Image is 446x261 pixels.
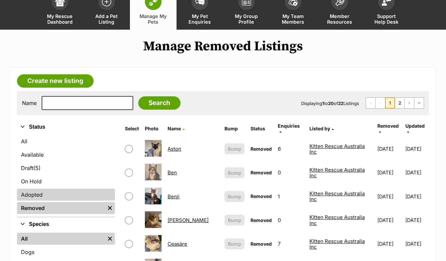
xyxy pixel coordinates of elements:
[105,202,115,214] a: Remove filter
[142,121,164,137] th: Photo
[414,98,424,108] a: Last page
[278,123,300,129] span: translation missing: en.admin.listings.index.attributes.enquiries
[17,74,94,88] a: Create new listing
[168,169,177,176] a: Ben
[17,202,105,214] a: Removed
[17,135,115,147] a: All
[248,121,274,137] th: Status
[168,126,181,131] span: Name
[17,149,115,161] a: Available
[375,209,405,232] td: [DATE]
[228,169,241,176] span: Bump
[250,146,272,152] span: Removed
[17,220,115,229] button: Species
[385,98,395,108] span: Page 1
[275,232,306,255] td: 7
[322,101,324,106] strong: 1
[375,137,405,160] td: [DATE]
[328,101,334,106] strong: 20
[92,13,122,25] span: Add a Pet Listing
[376,98,385,108] span: Previous page
[224,191,244,202] button: Bump
[309,214,365,226] a: Kitten Rescue Australia Inc
[17,162,115,174] a: Draft
[275,161,306,184] td: 0
[338,101,343,106] strong: 22
[222,121,247,137] th: Bump
[250,170,272,175] span: Removed
[168,241,187,247] a: Ceasàre
[371,13,401,25] span: Support Help Desk
[278,123,300,134] a: Enquiries
[228,193,241,200] span: Bump
[228,240,241,247] span: Bump
[375,161,405,184] td: [DATE]
[405,137,428,160] td: [DATE]
[309,126,334,131] a: Listed by
[250,193,272,199] span: Removed
[301,101,359,106] span: Displaying to of Listings
[185,13,215,25] span: My Pet Enquiries
[224,215,244,226] button: Bump
[168,126,185,131] a: Name
[17,233,105,245] a: All
[224,143,244,154] button: Bump
[377,123,399,129] span: Removed
[17,246,115,258] a: Dogs
[122,121,142,137] th: Select
[405,123,425,129] span: Updated
[405,123,425,134] a: Updated
[17,189,115,201] a: Adopted
[33,164,41,172] span: (5)
[17,134,115,217] div: Status
[405,161,428,184] td: [DATE]
[309,126,330,131] span: Listed by
[366,97,424,109] nav: Pagination
[309,143,365,155] a: Kitten Rescue Australia Inc
[168,217,209,223] a: [PERSON_NAME]
[168,193,180,200] a: Benji
[250,217,272,223] span: Removed
[105,233,115,245] a: Remove filter
[45,13,75,25] span: My Rescue Dashboard
[224,238,244,249] button: Bump
[231,13,261,25] span: My Group Profile
[309,167,365,179] a: Kitten Rescue Australia Inc
[325,13,355,25] span: Member Resources
[228,145,241,152] span: Bump
[17,123,115,131] button: Status
[138,13,168,25] span: Manage My Pets
[224,167,244,178] button: Bump
[405,185,428,208] td: [DATE]
[377,123,399,134] a: Removed
[309,238,365,250] a: Kitten Rescue Australia Inc
[309,190,365,202] a: Kitten Rescue Australia Inc
[366,98,375,108] span: First page
[375,232,405,255] td: [DATE]
[22,100,37,106] label: Name
[278,13,308,25] span: My Team Members
[250,241,272,247] span: Removed
[405,232,428,255] td: [DATE]
[228,217,241,224] span: Bump
[138,96,181,110] input: Search
[275,209,306,232] td: 0
[375,185,405,208] td: [DATE]
[405,209,428,232] td: [DATE]
[395,98,404,108] a: Page 2
[275,137,306,160] td: 6
[17,175,115,187] a: On Hold
[405,98,414,108] a: Next page
[168,146,181,152] a: Aston
[275,185,306,208] td: 1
